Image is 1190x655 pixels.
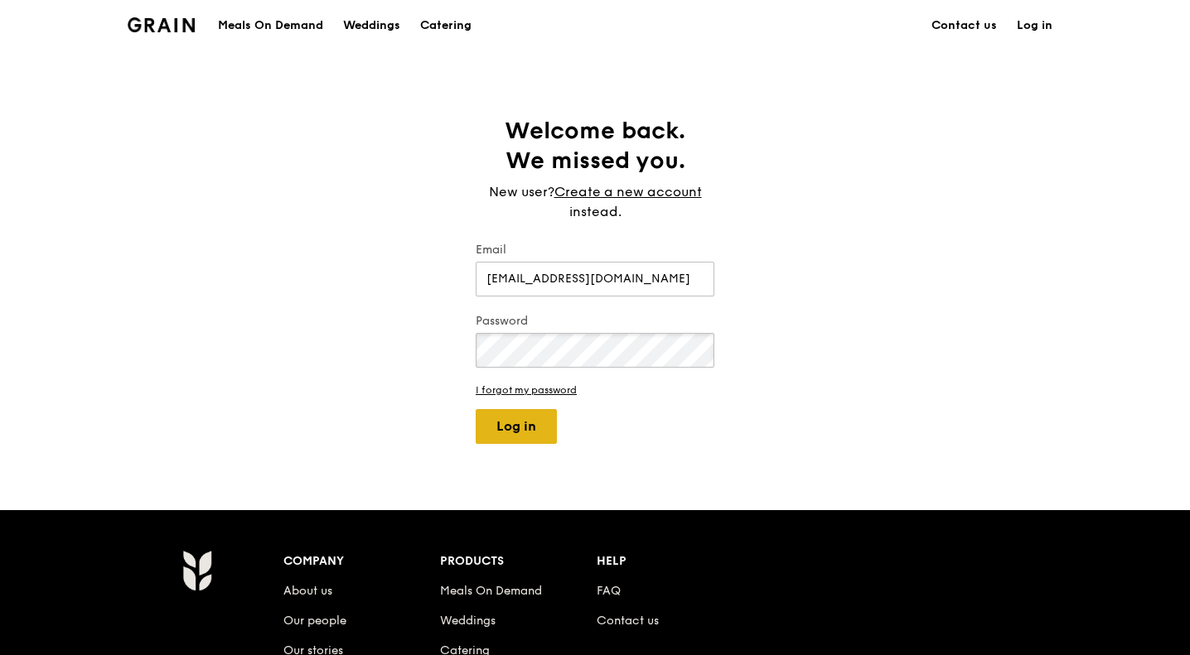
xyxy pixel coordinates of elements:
[410,1,481,51] a: Catering
[476,116,714,176] h1: Welcome back. We missed you.
[182,550,211,591] img: Grain
[440,550,597,573] div: Products
[476,384,714,396] a: I forgot my password
[597,584,621,598] a: FAQ
[597,550,753,573] div: Help
[1007,1,1062,51] a: Log in
[128,17,195,32] img: Grain
[420,1,472,51] div: Catering
[440,614,496,628] a: Weddings
[922,1,1007,51] a: Contact us
[283,584,332,598] a: About us
[569,204,622,219] span: instead.
[283,614,346,628] a: Our people
[489,184,554,200] span: New user?
[554,182,702,202] a: Create a new account
[283,550,440,573] div: Company
[333,1,410,51] a: Weddings
[476,409,557,444] button: Log in
[218,1,323,51] div: Meals On Demand
[476,242,714,258] label: Email
[343,1,400,51] div: Weddings
[476,313,714,330] label: Password
[440,584,542,598] a: Meals On Demand
[597,614,659,628] a: Contact us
